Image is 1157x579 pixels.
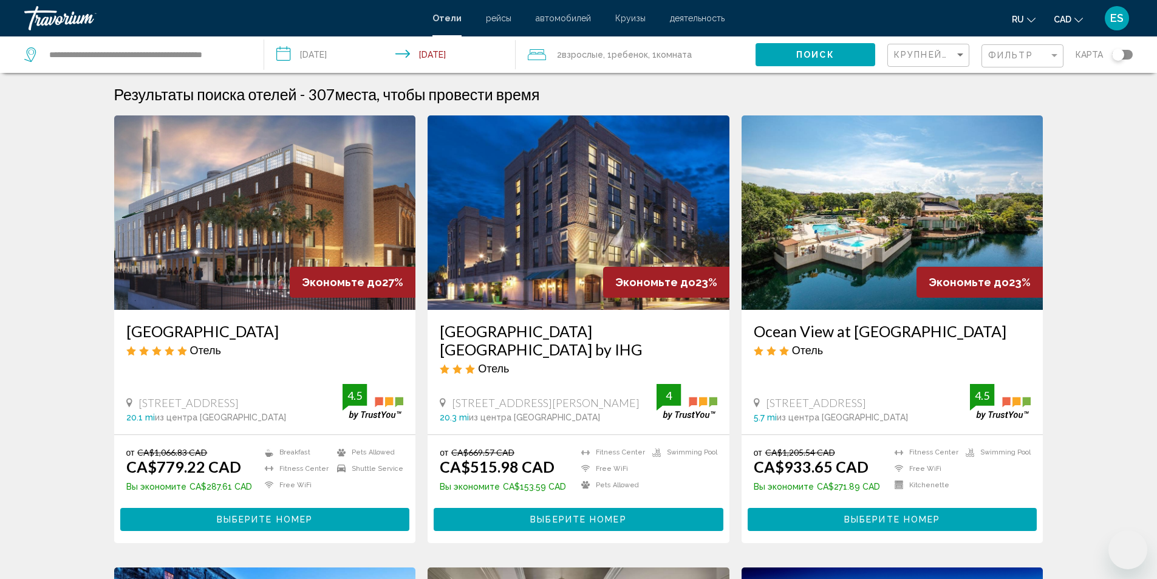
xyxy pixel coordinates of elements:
mat-select: Sort by [894,50,966,61]
li: Breakfast [259,447,331,457]
li: Swimming Pool [960,447,1031,457]
button: User Menu [1101,5,1133,31]
a: Круизы [615,13,646,23]
span: от [754,447,762,457]
p: CA$271.89 CAD [754,482,880,492]
div: 23% [603,267,729,298]
div: 3 star Hotel [440,361,717,375]
span: - [300,85,305,103]
a: Отели [432,13,462,23]
span: Выберите номер [530,515,626,525]
a: [GEOGRAPHIC_DATA] [GEOGRAPHIC_DATA] by IHG [440,322,717,358]
span: , 1 [603,46,648,63]
iframe: Button to launch messaging window [1108,530,1147,569]
button: Поиск [756,43,875,66]
ins: CA$515.98 CAD [440,457,555,476]
a: Выберите номер [748,511,1037,524]
a: Ocean View at [GEOGRAPHIC_DATA] [754,322,1031,340]
span: Отель [478,361,509,375]
a: рейсы [486,13,511,23]
button: Filter [981,44,1063,69]
img: Hotel image [428,115,729,310]
span: Вы экономите [754,482,814,492]
h1: Результаты поиска отелей [114,85,297,103]
img: trustyou-badge.svg [343,384,403,420]
span: от [126,447,135,457]
span: Крупнейшие сбережения [894,50,1039,60]
a: деятельность [670,13,725,23]
span: Фильтр [988,50,1033,60]
img: trustyou-badge.svg [657,384,717,420]
del: CA$1,066.83 CAD [137,447,207,457]
img: trustyou-badge.svg [970,384,1031,420]
span: Комната [657,50,692,60]
img: Hotel image [742,115,1043,310]
button: Toggle map [1103,49,1133,60]
button: Выберите номер [120,508,410,530]
ins: CA$779.22 CAD [126,457,241,476]
div: 3 star Hotel [754,343,1031,357]
div: 5 star Hotel [126,343,404,357]
span: Вы экономите [126,482,186,492]
span: Экономьте до [615,276,695,289]
li: Free WiFi [575,464,646,474]
div: 4.5 [343,388,367,403]
span: , 1 [648,46,692,63]
button: Check-in date: Aug 31, 2025 Check-out date: Sep 3, 2025 [264,36,516,73]
del: CA$669.57 CAD [451,447,514,457]
a: Hotel image [114,115,416,310]
div: 4 [657,388,681,403]
div: 4.5 [970,388,994,403]
li: Kitchenette [889,480,960,490]
li: Fitness Center [259,464,331,474]
span: [STREET_ADDRESS] [138,396,239,409]
li: Fitness Center [889,447,960,457]
span: из центра [GEOGRAPHIC_DATA] [777,413,908,422]
button: Change language [1012,10,1036,28]
span: [STREET_ADDRESS][PERSON_NAME] [452,396,640,409]
li: Pets Allowed [331,447,403,457]
span: Вы экономите [440,482,500,492]
span: 20.1 mi [126,413,155,422]
li: Free WiFi [259,480,331,490]
span: карта [1076,46,1103,63]
ins: CA$933.65 CAD [754,457,869,476]
span: Взрослые [562,50,603,60]
p: CA$287.61 CAD [126,482,252,492]
li: Fitness Center [575,447,646,457]
del: CA$1,205.54 CAD [765,447,835,457]
span: Выберите номер [217,515,313,525]
li: Swimming Pool [646,447,717,457]
span: 2 [557,46,603,63]
li: Shuttle Service [331,464,403,474]
h2: 307 [308,85,540,103]
a: Выберите номер [120,511,410,524]
button: Выберите номер [434,508,723,530]
a: Travorium [24,6,420,30]
p: CA$153.59 CAD [440,482,566,492]
span: Ребенок [612,50,648,60]
span: Отель [190,343,221,357]
a: автомобилей [536,13,591,23]
span: ru [1012,15,1024,24]
button: Выберите номер [748,508,1037,530]
span: Поиск [796,50,834,60]
span: CAD [1054,15,1071,24]
span: из центра [GEOGRAPHIC_DATA] [155,413,286,422]
span: 5.7 mi [754,413,777,422]
a: [GEOGRAPHIC_DATA] [126,322,404,340]
span: Экономьте до [302,276,382,289]
a: Выберите номер [434,511,723,524]
span: 20.3 mi [440,413,469,422]
div: 27% [290,267,415,298]
span: от [440,447,448,457]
